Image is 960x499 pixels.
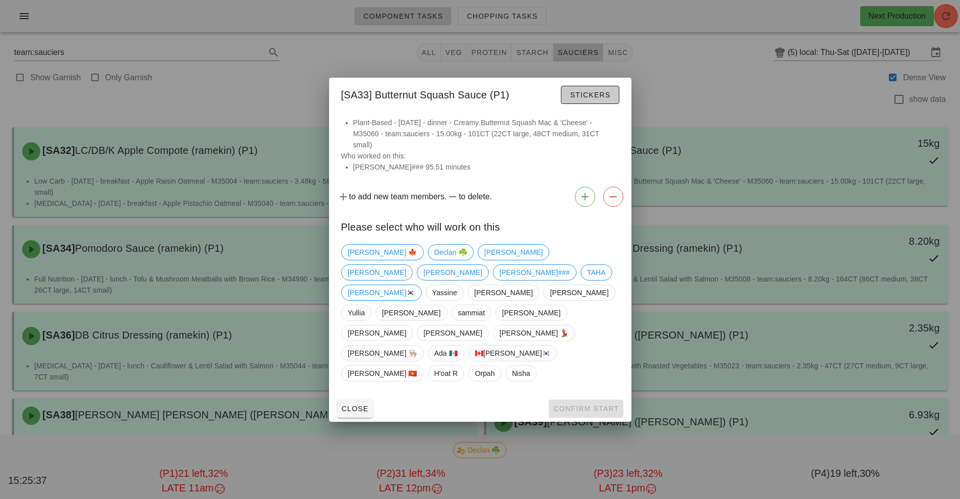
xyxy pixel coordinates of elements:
[353,161,619,173] li: [PERSON_NAME]### 95.51 minutes
[348,245,417,260] span: [PERSON_NAME] 🍁
[434,366,458,381] span: H'oat R
[329,183,631,211] div: to add new team members. to delete.
[434,245,467,260] span: Declan ☘️
[329,117,631,183] div: Who worked on this:
[474,285,533,300] span: [PERSON_NAME]
[423,325,482,341] span: [PERSON_NAME]
[569,91,610,99] span: Stickers
[499,265,569,280] span: [PERSON_NAME]###
[423,265,482,280] span: [PERSON_NAME]
[348,325,406,341] span: [PERSON_NAME]
[550,285,608,300] span: [PERSON_NAME]
[587,265,606,280] span: TAHA
[348,346,417,361] span: [PERSON_NAME] 👨🏼‍🍳
[348,285,415,300] span: [PERSON_NAME]🇰🇷
[382,305,440,320] span: [PERSON_NAME]
[337,400,373,418] button: Close
[502,305,560,320] span: [PERSON_NAME]
[353,117,619,150] li: Plant-Based - [DATE] - dinner - Creamy Butternut Squash Mac & 'Cheese' - M35060 - team:sauciers -...
[348,305,365,320] span: Yullia
[475,366,494,381] span: Orpah
[348,366,417,381] span: [PERSON_NAME] 🇻🇳
[561,86,619,104] button: Stickers
[341,405,369,413] span: Close
[474,346,550,361] span: 🇨🇦[PERSON_NAME]🇰🇷
[432,285,457,300] span: Yassine
[434,346,457,361] span: Ada 🇲🇽
[484,245,542,260] span: [PERSON_NAME]
[348,265,406,280] span: [PERSON_NAME]
[329,211,631,240] div: Please select who will work on this
[499,325,568,341] span: [PERSON_NAME] 💃🏽
[511,366,530,381] span: Nisha
[458,305,485,320] span: sammiat
[329,78,631,109] div: [SA33] Butternut Squash Sauce (P1)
